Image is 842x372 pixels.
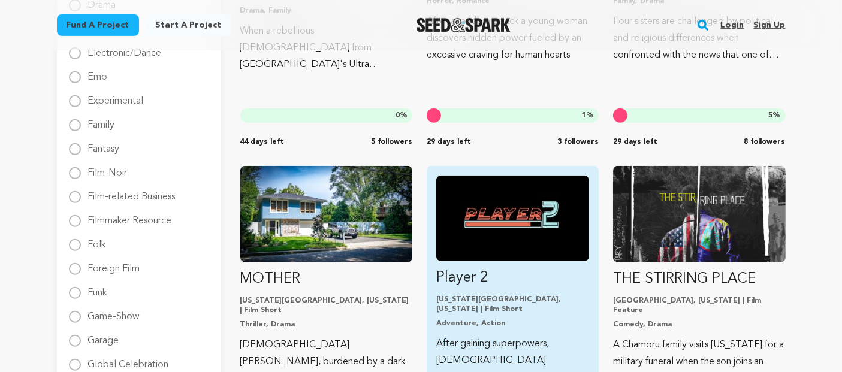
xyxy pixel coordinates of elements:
p: Comedy, Drama [613,320,785,329]
span: 3 followers [557,137,599,147]
label: Filmmaker Resource [88,207,172,226]
p: [US_STATE][GEOGRAPHIC_DATA], [US_STATE] | Film Short [240,296,412,315]
label: Folk [88,231,106,250]
a: Sign up [753,16,785,35]
span: 1 [582,112,586,119]
p: THE STIRRING PLACE [613,270,785,289]
label: Garage [88,326,119,346]
span: 5 [769,112,773,119]
span: 5 followers [371,137,412,147]
label: Game-Show [88,303,140,322]
p: Adventure, Action [436,319,589,328]
img: Seed&Spark Logo Dark Mode [417,18,511,32]
p: [US_STATE][GEOGRAPHIC_DATA], [US_STATE] | Film Short [436,295,589,314]
span: 29 days left [613,137,657,147]
label: Family [88,111,115,130]
label: Experimental [88,87,144,106]
label: Film-related Business [88,183,176,202]
label: Fantasy [88,135,120,154]
p: Thriller, Drama [240,320,412,329]
a: Login [720,16,744,35]
label: Film-Noir [88,159,128,178]
p: [GEOGRAPHIC_DATA], [US_STATE] | Film Feature [613,296,785,315]
span: 8 followers [744,137,786,147]
span: % [396,111,408,120]
span: % [582,111,594,120]
label: Global Celebration [88,350,169,370]
p: Player 2 [436,268,589,288]
span: 44 days left [240,137,285,147]
label: Emo [88,63,108,82]
span: 29 days left [427,137,471,147]
label: Funk [88,279,107,298]
a: Seed&Spark Homepage [417,18,511,32]
label: Foreign Film [88,255,140,274]
span: % [769,111,781,120]
a: Start a project [146,14,231,36]
p: MOTHER [240,270,412,289]
a: Fund a project [57,14,139,36]
span: 0 [396,112,400,119]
